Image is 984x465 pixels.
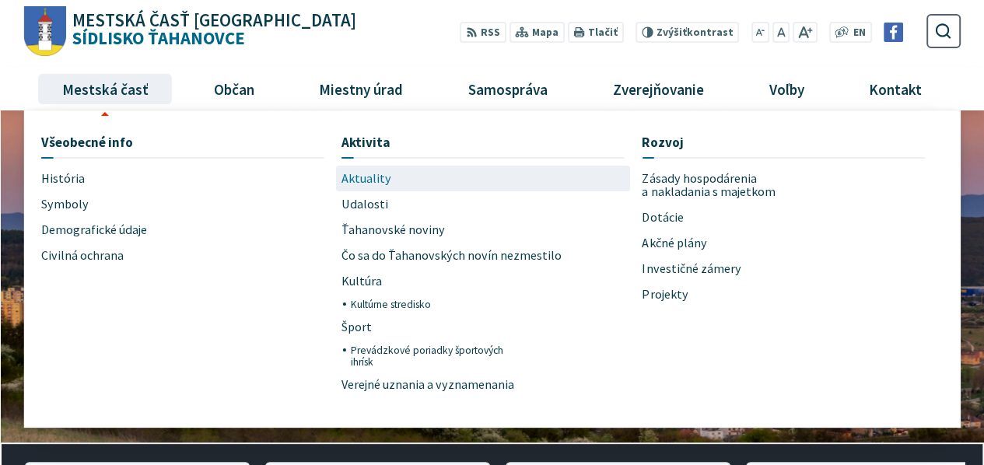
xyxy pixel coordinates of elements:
[351,294,520,314] a: Kultúrne stredisko
[23,6,66,57] img: Prejsť na domovskú stránku
[863,68,928,110] span: Kontakt
[642,257,741,282] span: Investičné zámery
[351,340,520,372] a: Prevádzkové poriadky športových ihrísk
[341,314,519,340] a: Šport
[588,26,618,39] span: Tlačiť
[442,68,575,110] a: Samospráva
[341,217,519,243] a: Ťahanovské noviny
[41,191,219,217] a: Symboly
[586,68,730,110] a: Zverejňovanie
[341,128,624,157] a: Aktivita
[642,282,819,308] a: Projekty
[351,294,431,314] span: Kultúrne stredisko
[642,231,819,257] a: Akčné plány
[41,191,89,217] span: Symboly
[849,25,870,41] a: EN
[636,22,739,43] button: Zvýšiťkontrast
[607,68,709,110] span: Zverejňovanie
[23,6,355,57] a: Logo Sídlisko Ťahanovce, prejsť na domovskú stránku.
[642,205,683,231] span: Dotácie
[36,68,176,110] a: Mestská časť
[341,268,519,294] a: Kultúra
[56,68,154,110] span: Mestská časť
[341,372,514,398] span: Verejné uznania a vyznamenania
[187,68,281,110] a: Občan
[41,243,124,268] span: Civilná ochrana
[41,128,133,157] span: Všeobecné info
[642,257,819,282] a: Investičné zámery
[742,68,831,110] a: Voľby
[66,12,356,47] h1: Sídlisko Ťahanovce
[41,166,219,191] a: História
[341,314,372,340] span: Šport
[41,243,219,268] a: Civilná ochrana
[842,68,949,110] a: Kontakt
[509,22,564,43] a: Mapa
[292,68,430,110] a: Miestny úrad
[313,68,409,110] span: Miestny úrad
[642,128,924,157] a: Rozvoj
[341,166,391,191] span: Aktuality
[642,128,683,157] span: Rozvoj
[853,25,866,41] span: EN
[341,191,388,217] span: Udalosti
[341,217,445,243] span: Ťahanovské noviny
[763,68,810,110] span: Voľby
[460,22,506,43] a: RSS
[884,23,903,42] img: Prejsť na Facebook stránku
[642,282,688,308] span: Projekty
[341,268,382,294] span: Kultúra
[481,25,500,41] span: RSS
[41,128,324,157] a: Všeobecné info
[341,191,624,217] a: Udalosti
[657,26,687,39] span: Zvýšiť
[341,243,562,268] span: Čo sa do Ťahanovských novín nezmestilo
[642,166,819,205] a: Zásady hospodárenia a nakladania s majetkom
[567,22,623,43] button: Tlačiť
[208,68,260,110] span: Občan
[341,243,624,268] a: Čo sa do Ťahanovských novín nezmestilo
[642,231,706,257] span: Akčné plány
[72,12,356,30] span: Mestská časť [GEOGRAPHIC_DATA]
[41,166,85,191] span: História
[341,166,624,191] a: Aktuality
[751,22,770,43] button: Zmenšiť veľkosť písma
[41,217,219,243] a: Demografické údaje
[341,128,390,157] span: Aktivita
[772,22,790,43] button: Nastaviť pôvodnú veľkosť písma
[341,372,519,398] a: Verejné uznania a vyznamenania
[462,68,553,110] span: Samospráva
[41,217,147,243] span: Demografické údaje
[657,26,734,39] span: kontrast
[642,205,924,231] a: Dotácie
[532,25,559,41] span: Mapa
[793,22,817,43] button: Zväčšiť veľkosť písma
